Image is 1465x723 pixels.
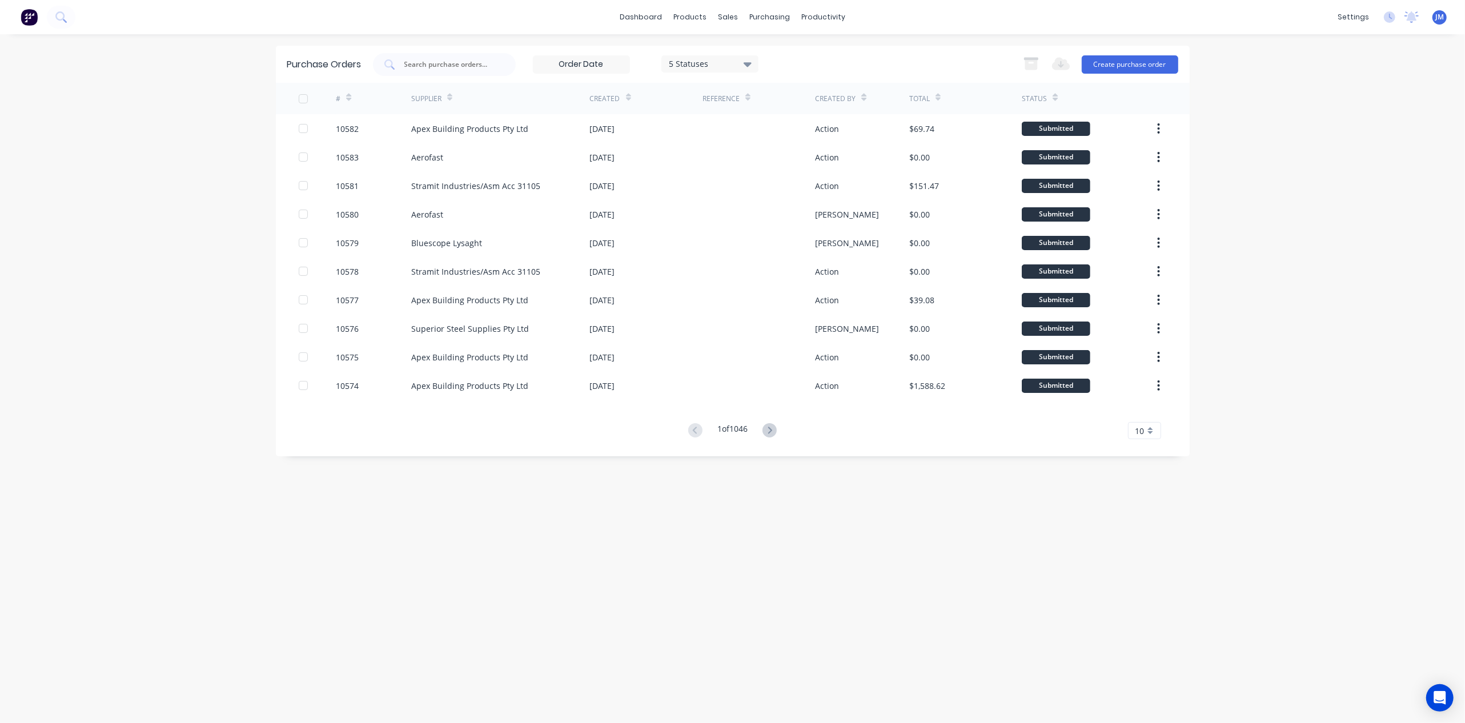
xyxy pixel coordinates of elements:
div: [PERSON_NAME] [815,208,879,220]
div: Action [815,266,839,278]
div: products [668,9,712,26]
div: Stramit Industries/Asm Acc 31105 [411,180,540,192]
div: Submitted [1022,379,1090,393]
div: 10582 [336,123,359,135]
div: Total [909,94,930,104]
div: Apex Building Products Pty Ltd [411,351,528,363]
div: [DATE] [590,237,615,249]
div: productivity [796,9,851,26]
div: Reference [703,94,740,104]
div: Submitted [1022,350,1090,364]
div: Submitted [1022,264,1090,279]
div: $39.08 [909,294,934,306]
div: Submitted [1022,150,1090,164]
input: Search purchase orders... [403,59,498,70]
div: [DATE] [590,180,615,192]
div: Purchase Orders [287,58,362,71]
div: purchasing [744,9,796,26]
a: dashboard [614,9,668,26]
div: $151.47 [909,180,939,192]
div: Created [590,94,620,104]
span: JM [1435,12,1444,22]
div: $0.00 [909,151,930,163]
img: Factory [21,9,38,26]
span: 10 [1135,425,1145,437]
button: Create purchase order [1082,55,1178,74]
div: $69.74 [909,123,934,135]
div: $1,588.62 [909,380,945,392]
div: [DATE] [590,380,615,392]
div: Submitted [1022,293,1090,307]
div: [DATE] [590,323,615,335]
div: 10576 [336,323,359,335]
div: # [336,94,340,104]
div: 5 Statuses [669,58,750,70]
div: Status [1022,94,1047,104]
div: [DATE] [590,208,615,220]
div: Open Intercom Messenger [1426,684,1454,712]
div: 1 of 1046 [717,423,748,439]
div: 10575 [336,351,359,363]
div: $0.00 [909,351,930,363]
div: [DATE] [590,123,615,135]
div: Apex Building Products Pty Ltd [411,380,528,392]
div: $0.00 [909,237,930,249]
div: Submitted [1022,322,1090,336]
div: settings [1332,9,1375,26]
div: 10578 [336,266,359,278]
div: Submitted [1022,122,1090,136]
div: 10580 [336,208,359,220]
div: 10581 [336,180,359,192]
div: Submitted [1022,179,1090,193]
div: Supplier [411,94,441,104]
div: $0.00 [909,266,930,278]
div: Action [815,123,839,135]
div: Action [815,180,839,192]
div: Action [815,351,839,363]
div: $0.00 [909,323,930,335]
div: [DATE] [590,151,615,163]
div: Bluescope Lysaght [411,237,482,249]
div: Aerofast [411,151,443,163]
div: Action [815,380,839,392]
div: Apex Building Products Pty Ltd [411,123,528,135]
div: Apex Building Products Pty Ltd [411,294,528,306]
div: Created By [815,94,856,104]
div: Stramit Industries/Asm Acc 31105 [411,266,540,278]
div: [DATE] [590,294,615,306]
div: Aerofast [411,208,443,220]
div: Action [815,151,839,163]
div: $0.00 [909,208,930,220]
div: 10579 [336,237,359,249]
div: 10574 [336,380,359,392]
div: [PERSON_NAME] [815,237,879,249]
div: Superior Steel Supplies Pty Ltd [411,323,529,335]
div: [DATE] [590,351,615,363]
div: sales [712,9,744,26]
div: Action [815,294,839,306]
input: Order Date [533,56,629,73]
div: [PERSON_NAME] [815,323,879,335]
div: [DATE] [590,266,615,278]
div: Submitted [1022,207,1090,222]
div: Submitted [1022,236,1090,250]
div: 10577 [336,294,359,306]
div: 10583 [336,151,359,163]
